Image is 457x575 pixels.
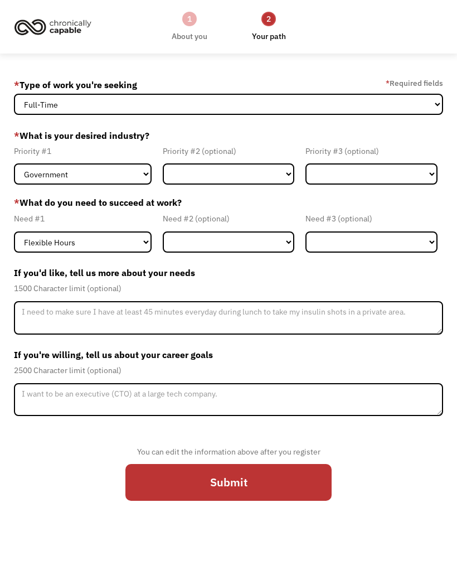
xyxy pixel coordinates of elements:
[11,15,95,39] img: Chronically Capable logo
[14,76,444,512] form: Member-Update-Form-Step2
[14,196,444,209] label: What do you need to succeed at work?
[14,264,444,282] label: If you'd like, tell us more about your needs
[305,144,437,158] div: Priority #3 (optional)
[163,212,295,225] div: Need #2 (optional)
[252,11,286,43] a: 2Your path
[172,30,207,43] div: About you
[14,212,152,225] div: Need #1
[14,282,444,295] div: 1500 Character limit (optional)
[163,144,295,158] div: Priority #2 (optional)
[386,76,443,90] label: Required fields
[125,445,332,458] div: You can edit the information above after you register
[305,212,437,225] div: Need #3 (optional)
[14,76,137,94] label: Type of work you're seeking
[125,464,332,500] input: Submit
[14,364,444,377] div: 2500 Character limit (optional)
[252,30,286,43] div: Your path
[172,11,207,43] a: 1About you
[14,346,444,364] label: If you're willing, tell us about your career goals
[14,127,444,144] label: What is your desired industry?
[182,12,197,26] div: 1
[14,144,152,158] div: Priority #1
[261,12,276,26] div: 2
